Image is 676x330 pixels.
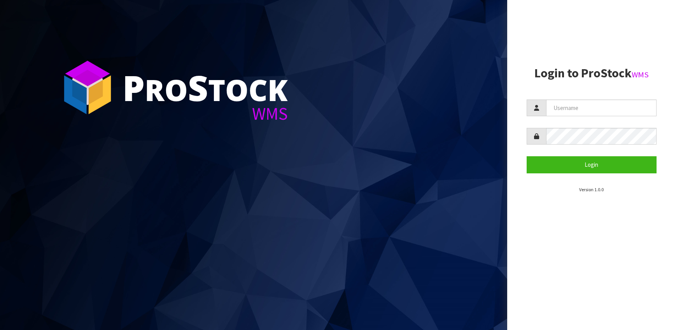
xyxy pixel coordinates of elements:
div: ro tock [123,70,288,105]
small: WMS [632,70,649,80]
button: Login [527,156,657,173]
span: P [123,64,145,111]
input: Username [546,100,657,116]
span: S [188,64,208,111]
h2: Login to ProStock [527,66,657,80]
img: ProStock Cube [58,58,117,117]
small: Version 1.0.0 [579,187,604,192]
div: WMS [123,105,288,122]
